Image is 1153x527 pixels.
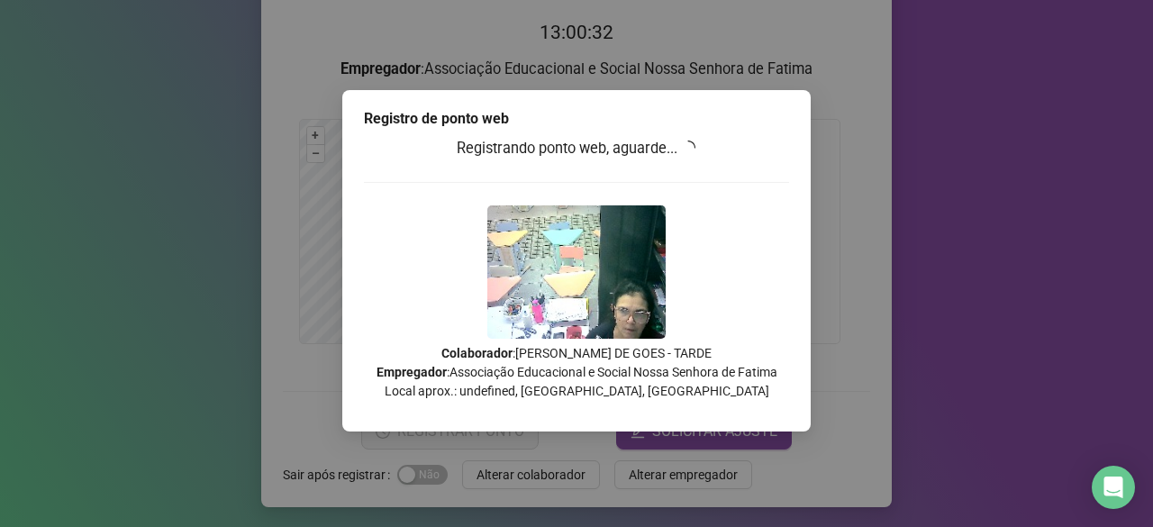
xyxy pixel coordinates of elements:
strong: Empregador [377,365,447,379]
div: Registro de ponto web [364,108,789,130]
p: : [PERSON_NAME] DE GOES - TARDE : Associação Educacional e Social Nossa Senhora de Fatima Local a... [364,344,789,401]
div: Open Intercom Messenger [1092,466,1135,509]
strong: Colaborador [441,346,513,360]
h3: Registrando ponto web, aguarde... [364,137,789,160]
img: 2Q== [487,205,666,339]
span: loading [678,137,699,158]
